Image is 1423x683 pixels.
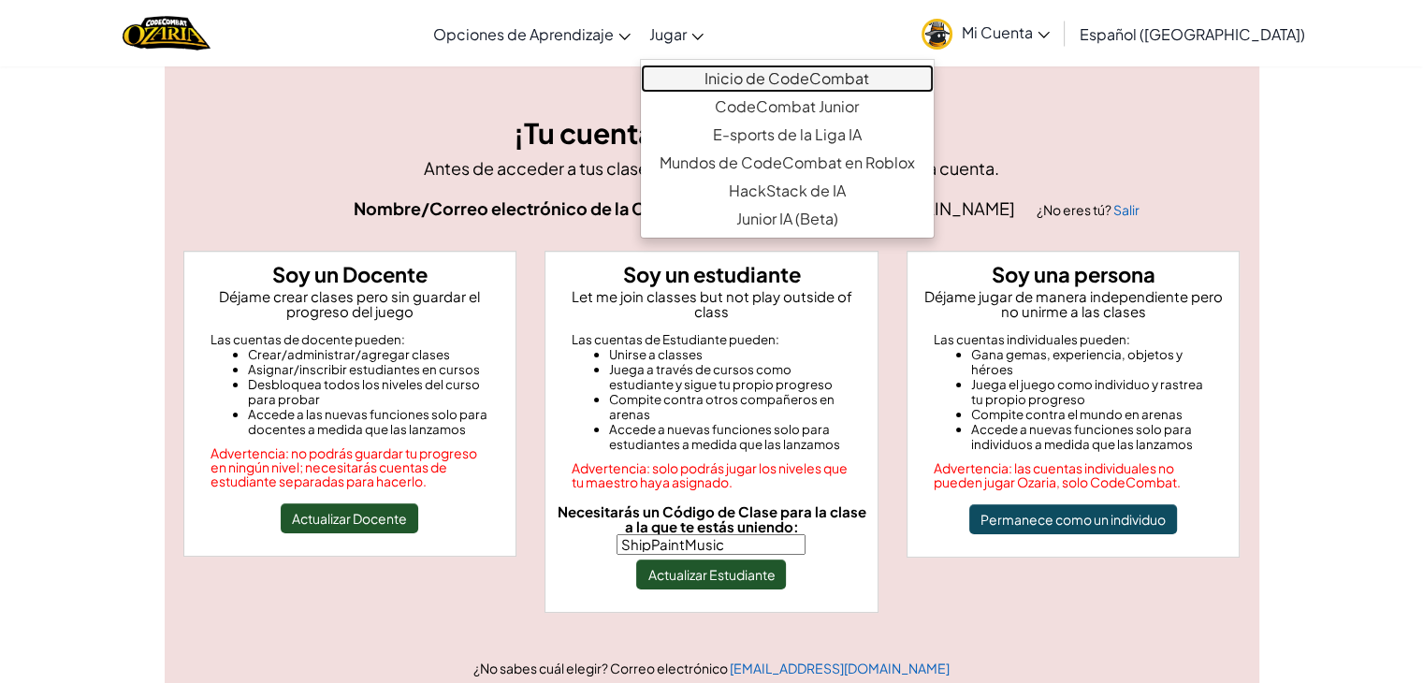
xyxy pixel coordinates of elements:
span: Necesitarás un Código de Clase para la clase a la que te estás uniendo: [557,502,865,535]
a: Salir [1113,201,1140,218]
p: Déjame crear clases pero sin guardar el progreso del juego [192,289,509,319]
span: Opciones de Aprendizaje [433,24,614,44]
li: Crear/administrar/agregar clases [248,347,490,362]
a: CodeCombat Junior [641,93,934,121]
a: Inicio de CodeCombat [641,65,934,93]
li: Desbloquea todos los niveles del curso para probar [248,377,490,407]
li: Gana gemas, experiencia, objetos y héroes [971,347,1213,377]
span: Jugar [649,24,687,44]
li: Accede a nuevas funciones solo para individuos a medida que las lanzamos [971,422,1213,452]
a: Español ([GEOGRAPHIC_DATA]) [1070,8,1314,59]
button: Permanece como un individuo [969,504,1177,534]
li: Compite contra el mundo en arenas [971,407,1213,422]
a: Mi Cuenta [912,4,1059,63]
div: Las cuentas de docente pueden: [211,332,490,347]
li: Accede a las nuevas funciones solo para docentes a medida que las lanzamos [248,407,490,437]
img: Home [123,14,210,52]
li: Juega el juego como individuo y rastrea tu propio progreso [971,377,1213,407]
h3: ¡Tu cuenta necesita atención! [183,112,1241,154]
button: Actualizar Docente [281,503,418,533]
strong: Soy un estudiante [622,261,800,287]
a: Mundos de CodeCombat en Roblox [641,149,934,177]
a: Junior IA (Beta) [641,205,934,233]
a: HackStack de IA [641,177,934,205]
div: Las cuentas de Estudiante pueden: [572,332,851,347]
strong: Nombre/Correo electrónico de la Cuenta: [354,197,698,219]
span: Español ([GEOGRAPHIC_DATA]) [1080,24,1305,44]
strong: Soy un Docente [272,261,428,287]
li: Compite contra otros compañeros en arenas [609,392,851,422]
strong: Soy una persona [992,261,1155,287]
a: E-sports de la Liga IA [641,121,934,149]
div: Las cuentas individuales pueden: [934,332,1213,347]
input: Necesitarás un Código de Clase para la clase a la que te estás uniendo: [617,534,806,555]
a: Ozaria by CodeCombat logo [123,14,210,52]
li: Unirse a classes [609,347,851,362]
a: Opciones de Aprendizaje [424,8,640,59]
p: Déjame jugar de manera independiente pero no unirme a las clases [915,289,1232,319]
div: Advertencia: solo podrás jugar los niveles que tu maestro haya asignado. [572,461,851,489]
div: Advertencia: no podrás guardar tu progreso en ningún nivel; necesitarás cuentas de estudiante sep... [211,446,490,488]
a: Jugar [640,8,713,59]
a: [EMAIL_ADDRESS][DOMAIN_NAME] [730,660,950,676]
p: Let me join classes but not play outside of class [553,289,870,319]
img: avatar [922,19,952,50]
span: ¿No sabes cuál elegir? Correo electrónico [473,660,730,676]
button: Actualizar Estudiante [636,559,786,589]
p: Antes de acceder a tus clases, selecciona como quieres usar esta cuenta. [183,154,1241,182]
li: Asignar/inscribir estudiantes en cursos [248,362,490,377]
span: ¿No eres tú? [1037,201,1113,218]
div: Advertencia: las cuentas individuales no pueden jugar Ozaria, solo CodeCombat. [934,461,1213,489]
li: Accede a nuevas funciones solo para estudiantes a medida que las lanzamos [609,422,851,452]
span: [EMAIL_ADDRESS][DOMAIN_NAME] [726,197,1018,219]
li: Juega a través de cursos como estudiante y sigue tu propio progreso [609,362,851,392]
span: Mi Cuenta [962,22,1050,42]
